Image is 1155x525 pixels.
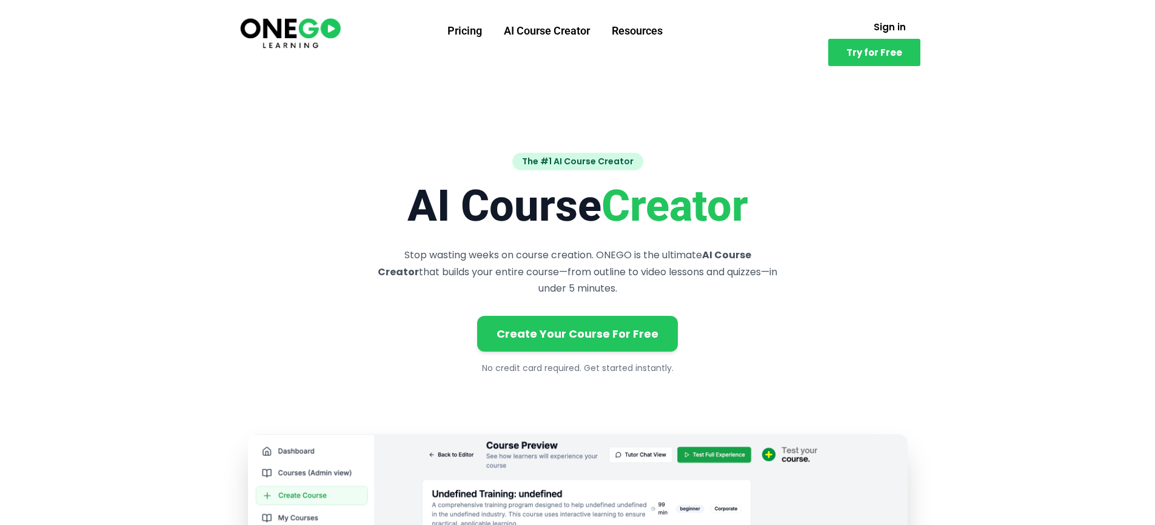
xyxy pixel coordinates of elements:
a: AI Course Creator [493,15,601,47]
span: Creator [601,180,748,232]
span: Sign in [874,22,906,32]
span: Try for Free [846,48,902,57]
h1: AI Course [248,180,908,232]
a: Create Your Course For Free [477,316,678,352]
a: Try for Free [828,39,920,66]
a: Sign in [859,15,920,39]
span: The #1 AI Course Creator [512,153,643,170]
strong: AI Course Creator [378,248,751,278]
p: No credit card required. Get started instantly. [248,361,908,376]
p: Stop wasting weeks on course creation. ONEGO is the ultimate that builds your entire course—from ... [374,247,782,296]
a: Resources [601,15,674,47]
a: Pricing [437,15,493,47]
